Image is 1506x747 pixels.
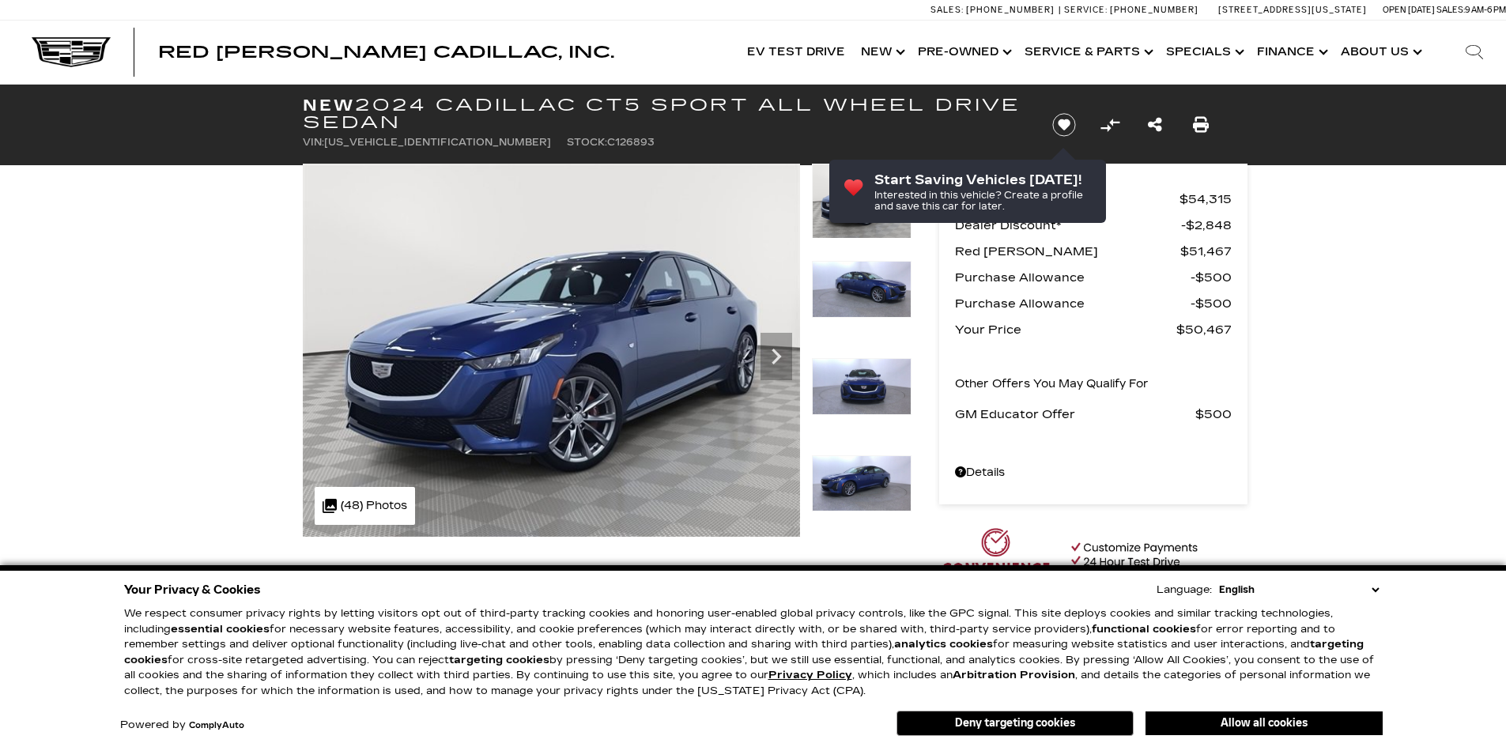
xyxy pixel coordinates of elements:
button: Save vehicle [1047,112,1081,138]
strong: targeting cookies [124,638,1364,666]
select: Language Select [1215,582,1383,598]
a: Dealer Discount* $2,848 [955,214,1232,236]
span: Red [PERSON_NAME] [955,240,1180,262]
strong: Arbitration Provision [953,669,1075,681]
strong: essential cookies [171,623,270,636]
a: Service: [PHONE_NUMBER] [1059,6,1202,14]
span: $500 [1191,266,1232,289]
span: $50,467 [1176,319,1232,341]
span: $500 [1195,403,1232,425]
div: Powered by [120,720,244,730]
a: Privacy Policy [768,669,852,681]
span: GM Educator Offer [955,403,1195,425]
span: Service: [1064,5,1108,15]
img: New 2024 Wave Metallic Cadillac Sport image 3 [812,358,912,415]
img: New 2024 Wave Metallic Cadillac Sport image 4 [812,455,912,512]
a: Red [PERSON_NAME] $51,467 [955,240,1232,262]
span: $54,315 [1180,188,1232,210]
img: New 2024 Wave Metallic Cadillac Sport image 1 [812,164,912,239]
a: GM Educator Offer $500 [955,403,1232,425]
a: MSRP $54,315 [955,188,1232,210]
span: Sales: [1436,5,1465,15]
span: [PHONE_NUMBER] [966,5,1055,15]
a: Purchase Allowance $500 [955,292,1232,315]
span: Purchase Allowance [955,266,1191,289]
button: Deny targeting cookies [896,711,1134,736]
a: Finance [1249,21,1333,84]
span: 9 AM-6 PM [1465,5,1506,15]
a: Sales: [PHONE_NUMBER] [930,6,1059,14]
a: [STREET_ADDRESS][US_STATE] [1218,5,1367,15]
span: [PHONE_NUMBER] [1110,5,1198,15]
p: Other Offers You May Qualify For [955,373,1149,395]
a: Purchase Allowance $500 [955,266,1232,289]
span: Dealer Discount* [955,214,1181,236]
span: MSRP [955,188,1180,210]
span: Red [PERSON_NAME] Cadillac, Inc. [158,43,614,62]
a: Details [955,462,1232,484]
strong: functional cookies [1092,623,1196,636]
a: Share this New 2024 Cadillac CT5 Sport All Wheel Drive Sedan [1148,114,1162,136]
span: Purchase Allowance [955,292,1191,315]
a: Service & Parts [1017,21,1158,84]
div: Next [761,333,792,380]
strong: analytics cookies [894,638,993,651]
span: Stock: [567,137,607,148]
span: [US_VEHICLE_IDENTIFICATION_NUMBER] [324,137,551,148]
button: Allow all cookies [1146,711,1383,735]
a: Red [PERSON_NAME] Cadillac, Inc. [158,44,614,60]
a: Pre-Owned [910,21,1017,84]
div: (48) Photos [315,487,415,525]
a: EV Test Drive [739,21,853,84]
a: ComplyAuto [189,721,244,730]
span: Your Privacy & Cookies [124,579,261,601]
a: Specials [1158,21,1249,84]
button: Compare vehicle [1098,113,1122,137]
p: We respect consumer privacy rights by letting visitors opt out of third-party tracking cookies an... [124,606,1383,699]
h1: 2024 Cadillac CT5 Sport All Wheel Drive Sedan [303,96,1026,131]
span: Sales: [930,5,964,15]
span: Your Price [955,319,1176,341]
div: Language: [1157,585,1212,595]
span: $2,848 [1181,214,1232,236]
img: Cadillac Dark Logo with Cadillac White Text [32,37,111,67]
span: $500 [1191,292,1232,315]
a: Your Price $50,467 [955,319,1232,341]
a: New [853,21,910,84]
img: New 2024 Wave Metallic Cadillac Sport image 2 [812,261,912,318]
strong: targeting cookies [449,654,549,666]
span: Open [DATE] [1383,5,1435,15]
span: $51,467 [1180,240,1232,262]
span: C126893 [607,137,655,148]
img: New 2024 Wave Metallic Cadillac Sport image 1 [303,164,800,537]
a: About Us [1333,21,1427,84]
span: VIN: [303,137,324,148]
a: Print this New 2024 Cadillac CT5 Sport All Wheel Drive Sedan [1193,114,1209,136]
strong: New [303,96,355,115]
